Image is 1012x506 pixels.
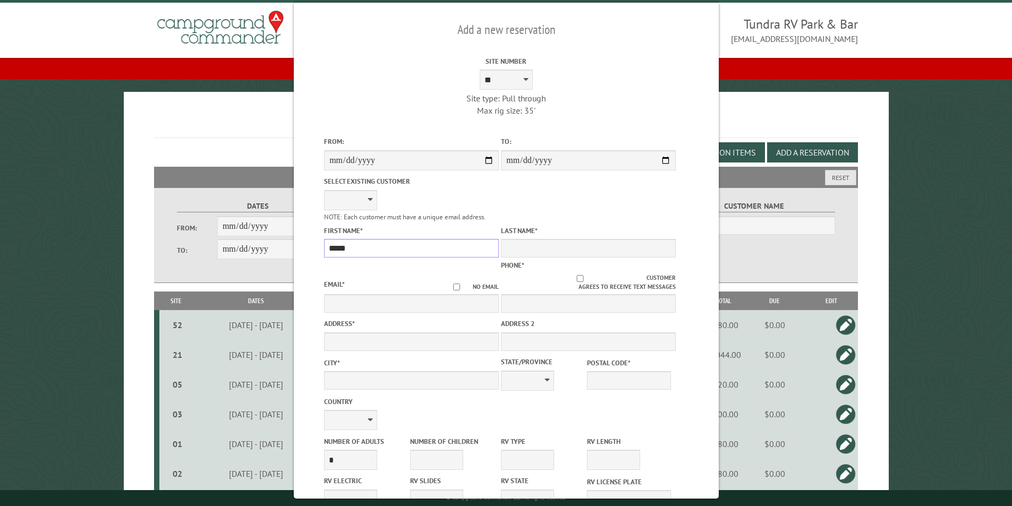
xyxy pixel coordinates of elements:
td: $1044.00 [702,340,745,370]
button: Reset [825,170,856,185]
label: Country [324,397,499,407]
div: 01 [164,439,192,449]
td: $280.00 [702,310,745,340]
td: $0.00 [745,370,804,399]
label: From: [324,136,499,147]
label: City [324,358,499,368]
button: Edit Add-on Items [674,142,765,162]
td: $200.00 [702,399,745,429]
input: Customer agrees to receive text messages [513,275,647,282]
input: No email [440,284,473,290]
td: $280.00 [702,429,745,459]
label: RV State [501,476,585,486]
div: [DATE] - [DATE] [195,468,317,479]
div: [DATE] - [DATE] [195,379,317,390]
div: 02 [164,468,192,479]
th: Edit [804,291,858,310]
label: Customer agrees to receive text messages [501,273,676,291]
label: Number of Adults [324,436,408,447]
label: RV Length [587,436,671,447]
label: Postal Code [587,358,671,368]
label: Customer Name [673,200,835,212]
label: Last Name [501,226,676,236]
label: To: [177,245,217,255]
img: Campground Commander [154,7,287,48]
th: Due [745,291,804,310]
div: 03 [164,409,192,419]
label: State/Province [501,357,585,367]
label: RV Slides [410,476,494,486]
th: Dates [193,291,319,310]
td: $0.00 [745,429,804,459]
td: $0.00 [745,459,804,488]
h1: Reservations [154,109,858,138]
div: Site type: Pull through [419,92,593,104]
label: Phone [501,261,524,270]
label: To: [501,136,676,147]
div: [DATE] - [DATE] [195,349,317,360]
small: © Campground Commander LLC. All rights reserved. [446,494,566,501]
label: Email [324,280,345,289]
label: RV License Plate [587,477,671,487]
label: From: [177,223,217,233]
label: Number of Children [410,436,494,447]
label: Dates [177,200,339,212]
th: Site [159,291,193,310]
th: Total [702,291,745,310]
button: Add a Reservation [767,142,858,162]
td: $0.00 [745,340,804,370]
td: $0.00 [745,399,804,429]
label: First Name [324,226,499,236]
label: Address [324,319,499,329]
div: 21 [164,349,192,360]
h2: Filters [154,167,858,187]
div: Max rig size: 35' [419,105,593,116]
td: $320.00 [702,370,745,399]
td: $0.00 [745,310,804,340]
label: Site Number [419,56,593,66]
label: Address 2 [501,319,676,329]
label: Select existing customer [324,176,499,186]
div: 52 [164,320,192,330]
div: [DATE] - [DATE] [195,439,317,449]
h2: Add a new reservation [324,20,688,40]
div: 05 [164,379,192,390]
small: NOTE: Each customer must have a unique email address. [324,212,486,221]
label: RV Electric [324,476,408,486]
td: $280.00 [702,459,745,488]
label: RV Type [501,436,585,447]
div: [DATE] - [DATE] [195,409,317,419]
label: No email [440,282,499,291]
div: [DATE] - [DATE] [195,320,317,330]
